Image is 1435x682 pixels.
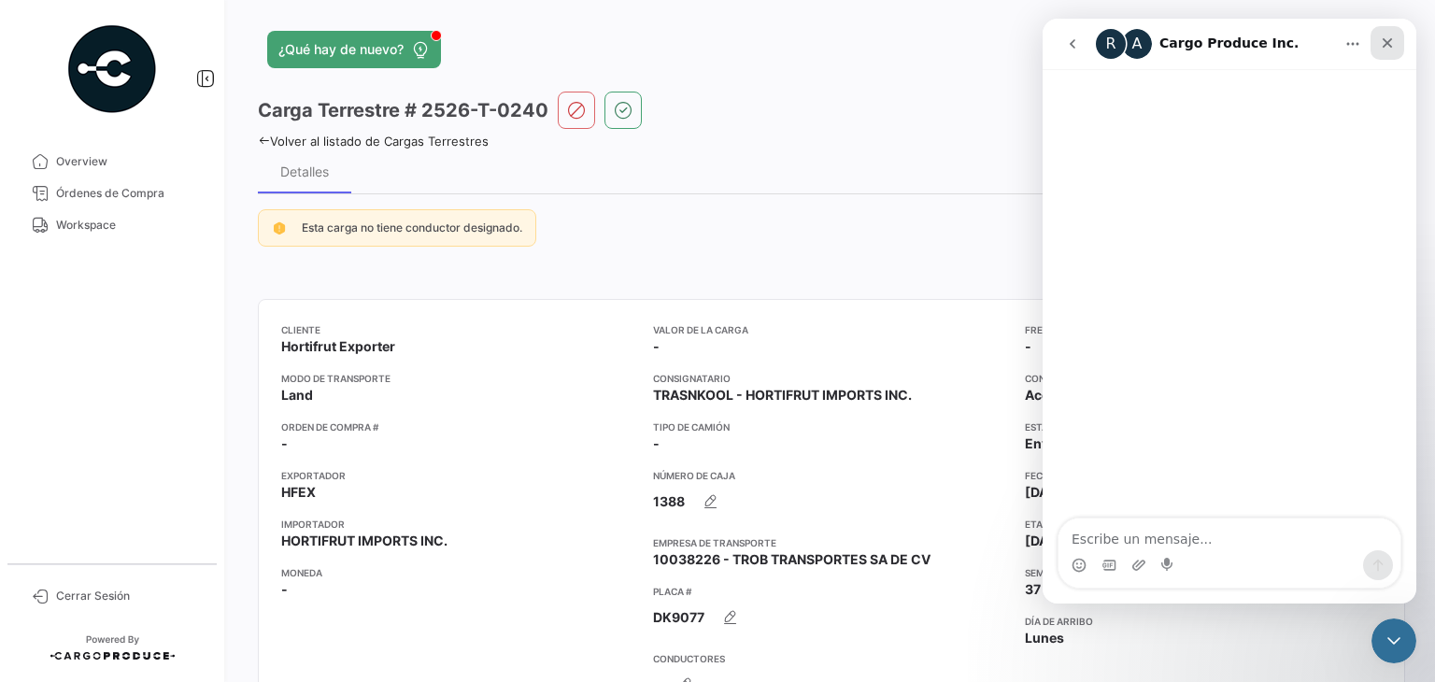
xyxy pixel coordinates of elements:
[278,40,404,59] span: ¿Qué hay de nuevo?
[1025,565,1382,580] app-card-info-title: Semana de Arribo
[280,163,329,179] div: Detalles
[267,31,441,68] button: ¿Qué hay de nuevo?
[653,535,1010,550] app-card-info-title: Empresa de Transporte
[653,434,660,453] span: -
[281,565,638,580] app-card-info-title: Moneda
[653,386,912,405] span: TRASNKOOL - HORTIFRUT IMPORTS INC.
[258,97,548,123] h3: Carga Terrestre # 2526-T-0240
[281,532,448,550] span: HORTIFRUT IMPORTS INC.
[56,153,202,170] span: Overview
[1025,468,1382,483] app-card-info-title: Fecha de carga
[281,434,288,453] span: -
[1025,580,1087,599] span: 37 - 2025
[258,134,489,149] a: Volver al listado de Cargas Terrestres
[653,322,1010,337] app-card-info-title: Valor de la Carga
[1025,322,1382,337] app-card-info-title: Freight Forwarder
[653,584,1010,599] app-card-info-title: Placa #
[1025,434,1109,453] span: Envío creado
[1043,19,1416,604] iframe: Intercom live chat
[1025,371,1382,386] app-card-info-title: Condición
[653,550,931,569] span: 10038226 - TROB TRANSPORTES SA DE CV
[56,217,202,234] span: Workspace
[653,419,1010,434] app-card-info-title: Tipo de Camión
[15,209,209,241] a: Workspace
[281,483,316,502] span: HFEX
[281,371,638,386] app-card-info-title: Modo de Transporte
[1371,618,1416,663] iframe: Intercom live chat
[281,468,638,483] app-card-info-title: Exportador
[56,588,202,604] span: Cerrar Sesión
[281,337,395,356] span: Hortifrut Exporter
[65,22,159,116] img: powered-by.png
[302,220,522,234] span: Esta carga no tiene conductor designado.
[1025,614,1382,629] app-card-info-title: Día de Arribo
[281,386,313,405] span: Land
[1025,386,1145,405] span: Aceptado por la ET
[281,322,638,337] app-card-info-title: Cliente
[15,178,209,209] a: Órdenes de Compra
[1025,337,1031,356] span: -
[281,580,288,599] span: -
[1025,517,1382,532] app-card-info-title: ETA Destino
[56,185,202,202] span: Órdenes de Compra
[653,651,1010,666] app-card-info-title: Conductores
[653,468,1010,483] app-card-info-title: Número de Caja
[653,371,1010,386] app-card-info-title: Consignatario
[1025,532,1108,550] span: [DATE] 11:00
[1025,483,1113,502] span: [DATE] 09:00
[1025,629,1064,647] span: Lunes
[15,146,209,178] a: Overview
[1025,419,1382,434] app-card-info-title: Estado
[281,419,638,434] app-card-info-title: Orden de Compra #
[653,337,660,356] span: -
[653,608,704,627] span: DK9077
[653,492,685,511] span: 1388
[281,517,638,532] app-card-info-title: Importador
